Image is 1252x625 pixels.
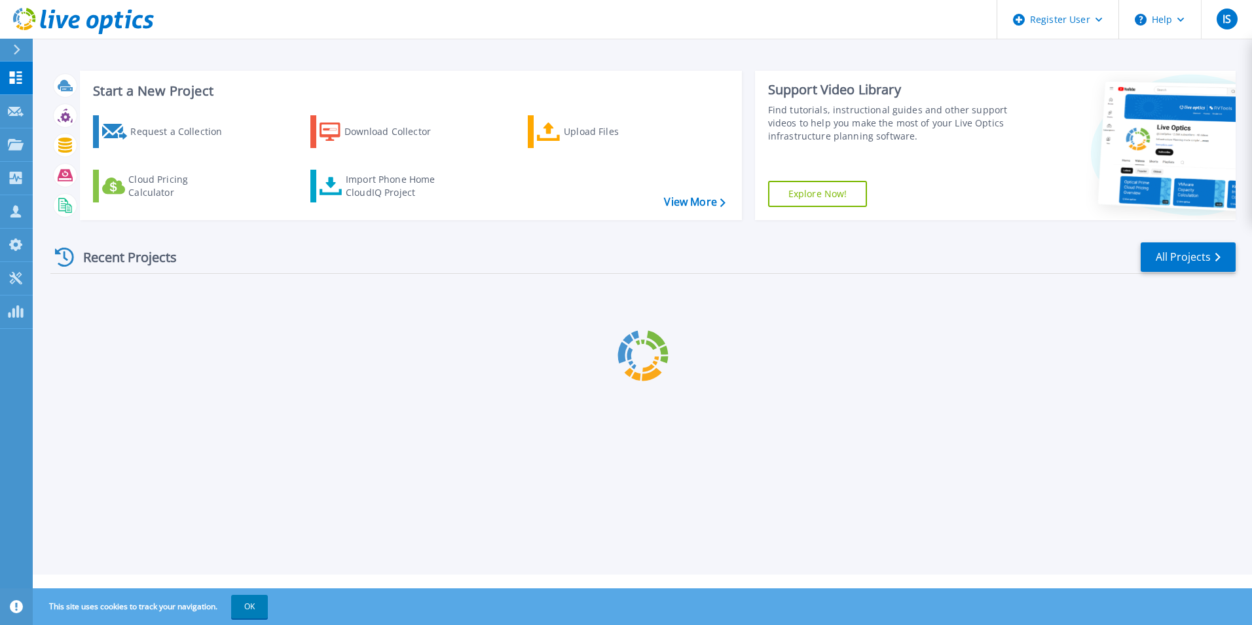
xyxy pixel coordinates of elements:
[1141,242,1236,272] a: All Projects
[768,81,1013,98] div: Support Video Library
[128,173,233,199] div: Cloud Pricing Calculator
[130,119,235,145] div: Request a Collection
[310,115,456,148] a: Download Collector
[50,241,194,273] div: Recent Projects
[93,170,239,202] a: Cloud Pricing Calculator
[1223,14,1231,24] span: IS
[36,595,268,618] span: This site uses cookies to track your navigation.
[564,119,669,145] div: Upload Files
[346,173,448,199] div: Import Phone Home CloudIQ Project
[231,595,268,618] button: OK
[93,84,725,98] h3: Start a New Project
[344,119,449,145] div: Download Collector
[664,196,725,208] a: View More
[528,115,674,148] a: Upload Files
[768,104,1013,143] div: Find tutorials, instructional guides and other support videos to help you make the most of your L...
[93,115,239,148] a: Request a Collection
[768,181,868,207] a: Explore Now!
